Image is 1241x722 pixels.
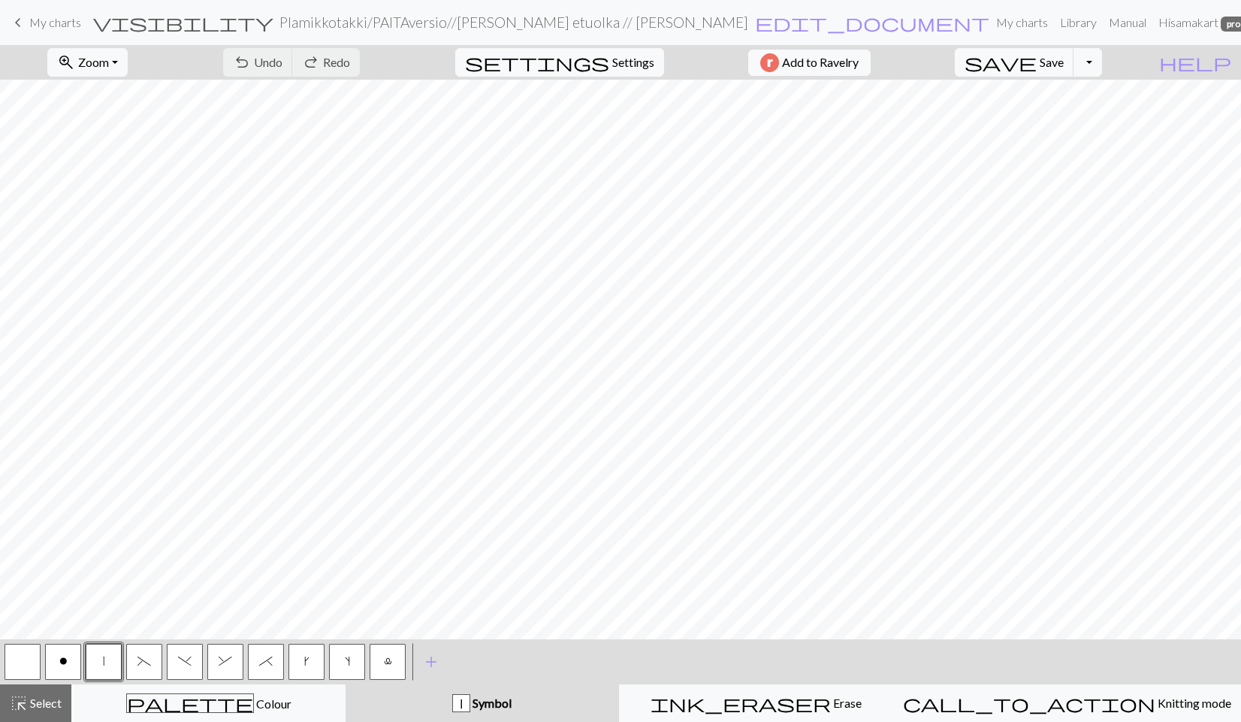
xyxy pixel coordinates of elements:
span: left part of right 3+ stitch cable, wyib [219,655,232,667]
span: Select [28,696,62,710]
span: left part of left 3+ stitch cable, wyif [137,655,151,667]
button: l [370,644,406,680]
button: Add to Ravelry [748,50,871,76]
a: My charts [9,10,81,35]
span: highlight_alt [10,693,28,714]
span: Settings [612,53,654,71]
span: purl [59,655,68,667]
span: increase one left leaning [345,655,350,667]
span: ink_eraser [651,693,831,714]
h2: Plamikkotakki / PAITAversio//[PERSON_NAME] etuolka // [PERSON_NAME] [279,14,748,31]
i: Settings [465,53,609,71]
div: | [453,695,470,713]
span: Add to Ravelry [782,53,859,72]
span: right leaning increase [304,655,309,667]
span: Symbol [470,696,512,710]
span: call_to_action [903,693,1155,714]
span: Zoom [78,55,109,69]
span: keyboard_arrow_left [9,12,27,33]
button: | [86,644,122,680]
button: | Symbol [346,684,619,722]
span: visibility [93,12,273,33]
button: Colour [71,684,346,722]
span: Knitting mode [1155,696,1231,710]
span: settings [465,52,609,73]
span: Save [1040,55,1064,69]
a: My charts [990,8,1054,38]
span: help [1159,52,1231,73]
button: o [45,644,81,680]
img: Ravelry [760,53,779,72]
span: slip stitch [103,655,104,667]
a: Library [1054,8,1103,38]
span: Twisted stitch [384,655,392,667]
button: Knitting mode [893,684,1241,722]
span: add [422,651,440,672]
button: ) [167,644,203,680]
span: save [965,52,1037,73]
a: Manual [1103,8,1152,38]
span: right part of right 3+ stitch cable, wyib [259,655,273,667]
span: edit_document [755,12,989,33]
button: s [329,644,365,680]
span: palette [127,693,253,714]
span: right part of left 3+ stitch cable, wyif [178,655,192,667]
button: Zoom [47,48,128,77]
span: Colour [254,696,291,711]
button: k [288,644,325,680]
button: & [207,644,243,680]
button: SettingsSettings [455,48,664,77]
span: zoom_in [57,52,75,73]
button: Erase [619,684,893,722]
button: Save [955,48,1074,77]
span: Erase [831,696,862,710]
button: ( [126,644,162,680]
span: My charts [29,15,81,29]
